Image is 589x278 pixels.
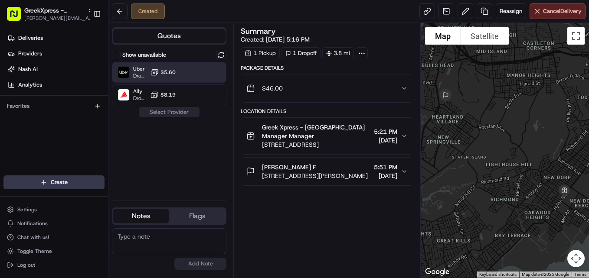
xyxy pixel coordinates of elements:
[134,111,158,121] button: See all
[23,56,143,65] input: Clear
[3,31,108,45] a: Deliveries
[543,7,582,15] span: Cancel Delivery
[266,36,310,43] span: [DATE] 5:16 PM
[18,81,42,89] span: Analytics
[3,231,105,243] button: Chat with us!
[17,170,66,179] span: Knowledge Base
[147,85,158,96] button: Start new chat
[500,7,522,15] span: Reassign
[262,140,370,149] span: [STREET_ADDRESS]
[423,266,452,278] a: Open this area in Google Maps (opens a new window)
[241,47,280,59] div: 1 Pickup
[24,15,94,22] button: [PERSON_NAME][EMAIL_ADDRESS][DOMAIN_NAME]
[113,29,226,43] button: Quotes
[27,134,63,141] span: Regen Pajulas
[70,167,143,182] a: 💻API Documentation
[241,118,413,154] button: Greek Xpress - [GEOGRAPHIC_DATA] Manager Manager[STREET_ADDRESS]5:21 PM[DATE]
[9,171,16,178] div: 📗
[3,3,90,24] button: GreekXpress - [GEOGRAPHIC_DATA][PERSON_NAME][EMAIL_ADDRESS][DOMAIN_NAME]
[17,135,24,142] img: 1736555255976-a54dd68f-1ca7-489b-9aae-adbdc363a1c4
[18,50,42,58] span: Providers
[374,136,397,145] span: [DATE]
[160,69,176,76] span: $5.60
[9,9,26,26] img: Nash
[82,170,139,179] span: API Documentation
[29,83,142,91] div: Start new chat
[17,234,49,241] span: Chat with us!
[262,84,283,93] span: $46.00
[133,65,147,72] span: Uber
[262,163,316,171] span: [PERSON_NAME] F
[65,134,68,141] span: •
[423,266,452,278] img: Google
[9,113,56,120] div: Past conversations
[51,178,68,186] span: Create
[322,47,354,59] div: 3.8 mi
[3,217,105,230] button: Notifications
[522,272,569,277] span: Map data ©2025 Google
[73,171,80,178] div: 💻
[18,34,43,42] span: Deliveries
[9,35,158,48] p: Welcome 👋
[169,209,226,223] button: Flags
[479,272,517,278] button: Keyboard shortcuts
[160,91,176,98] span: $8.19
[241,27,276,35] h3: Summary
[262,171,368,180] span: [STREET_ADDRESS][PERSON_NAME]
[241,65,413,71] div: Package Details
[17,220,48,227] span: Notifications
[281,47,321,59] div: 1 Dropoff
[29,91,110,98] div: We're available if you need us!
[5,167,70,182] a: 📗Knowledge Base
[3,99,105,113] div: Favorites
[17,262,35,268] span: Log out
[118,89,129,100] img: Ally
[113,209,169,223] button: Notes
[17,248,52,255] span: Toggle Theme
[3,245,105,257] button: Toggle Theme
[24,6,84,15] button: GreekXpress - [GEOGRAPHIC_DATA]
[133,72,147,79] span: Dropoff ETA 42 minutes
[241,35,310,44] span: Created:
[262,123,370,140] span: Greek Xpress - [GEOGRAPHIC_DATA] Manager Manager
[70,134,88,141] span: [DATE]
[133,88,147,95] span: Ally
[374,163,397,171] span: 5:51 PM
[118,67,129,78] img: Uber
[17,206,37,213] span: Settings
[122,51,166,59] label: Show unavailable
[374,171,397,180] span: [DATE]
[3,175,105,189] button: Create
[530,3,586,19] button: CancelDelivery
[133,95,147,102] span: Dropoff ETA 7 hours
[567,250,585,267] button: Map camera controls
[496,3,526,19] button: Reassign
[150,91,176,99] button: $8.19
[241,158,413,185] button: [PERSON_NAME] F[STREET_ADDRESS][PERSON_NAME]5:51 PM[DATE]
[461,27,509,45] button: Show satellite imagery
[3,78,108,92] a: Analytics
[3,47,108,61] a: Providers
[18,65,38,73] span: Nash AI
[9,83,24,98] img: 1736555255976-a54dd68f-1ca7-489b-9aae-adbdc363a1c4
[574,272,586,277] a: Terms
[150,68,176,77] button: $5.60
[3,204,105,216] button: Settings
[86,191,105,198] span: Pylon
[3,62,108,76] a: Nash AI
[567,27,585,45] button: Toggle fullscreen view
[61,191,105,198] a: Powered byPylon
[3,259,105,271] button: Log out
[425,27,461,45] button: Show street map
[9,126,23,140] img: Regen Pajulas
[374,127,397,136] span: 5:21 PM
[241,74,413,102] button: $46.00
[241,108,413,115] div: Location Details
